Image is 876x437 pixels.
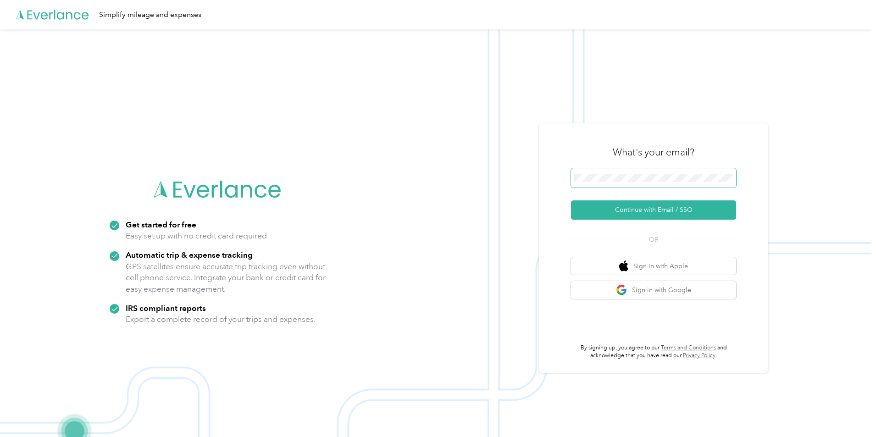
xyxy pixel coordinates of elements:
img: google logo [616,284,627,296]
h3: What's your email? [613,146,694,159]
p: Easy set up with no credit card required [126,230,267,242]
button: Continue with Email / SSO [571,200,736,220]
p: By signing up, you agree to our and acknowledge that you have read our . [571,344,736,360]
strong: Get started for free [126,220,196,229]
strong: IRS compliant reports [126,303,206,313]
p: Export a complete record of your trips and expenses. [126,314,316,325]
div: Simplify mileage and expenses [99,9,201,21]
button: apple logoSign in with Apple [571,257,736,275]
a: Terms and Conditions [661,344,716,351]
strong: Automatic trip & expense tracking [126,250,253,260]
p: GPS satellites ensure accurate trip tracking even without cell phone service. Integrate your bank... [126,261,326,295]
a: Privacy Policy [683,352,715,359]
button: google logoSign in with Google [571,281,736,299]
span: OR [638,235,670,244]
img: apple logo [619,260,628,272]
